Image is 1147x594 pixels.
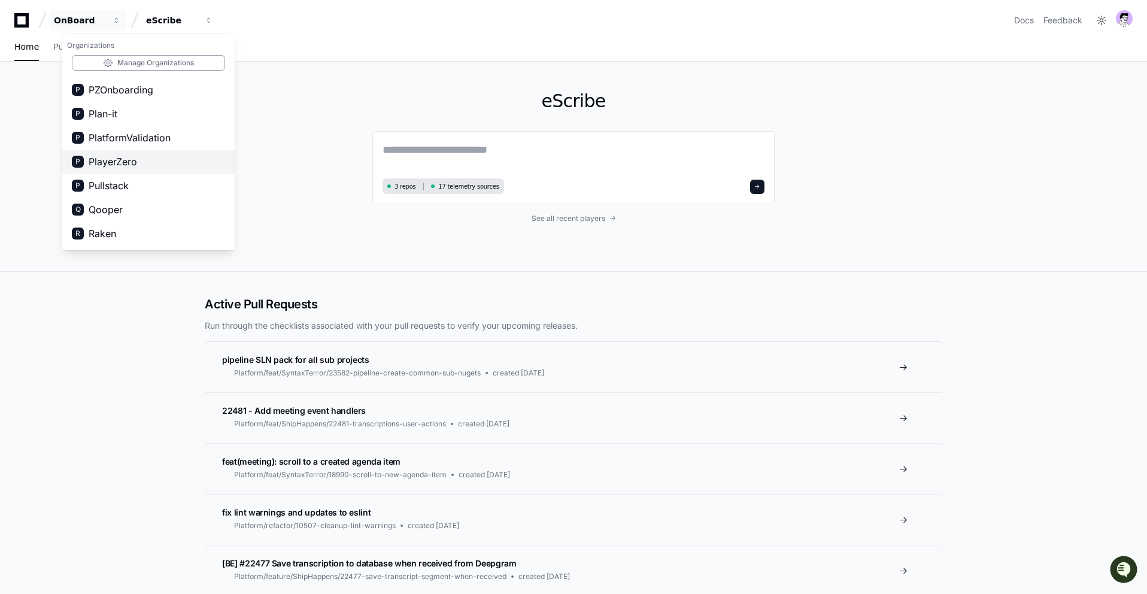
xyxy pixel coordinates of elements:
[89,107,117,121] span: Plan-it
[141,10,218,31] button: eScribe
[459,470,510,480] span: created [DATE]
[395,182,416,191] span: 3 repos
[54,14,105,26] div: OnBoard
[458,419,509,429] span: created [DATE]
[72,108,84,120] div: P
[53,34,109,61] a: Pull Requests
[72,132,84,144] div: P
[1043,14,1082,26] button: Feedback
[72,180,84,192] div: P
[89,83,153,97] span: PZOnboarding
[89,154,137,169] span: PlayerZero
[146,14,198,26] div: eScribe
[438,182,499,191] span: 17 telemetry sources
[493,368,544,378] span: created [DATE]
[1116,10,1133,27] img: avatar
[12,89,34,111] img: 1756235613930-3d25f9e4-fa56-45dd-b3ad-e072dfbd1548
[72,55,225,71] a: Manage Organizations
[372,214,775,223] a: See all recent players
[1109,554,1141,587] iframe: Open customer support
[518,572,570,581] span: created [DATE]
[222,405,366,416] span: 22481 - Add meeting event handlers
[205,392,942,443] a: 22481 - Add meeting event handlersPlatform/feat/ShipHappens/22481-transcriptions-user-actionscrea...
[222,507,371,517] span: fix lint warnings and updates to eslint
[41,89,196,101] div: Start new chat
[1014,14,1034,26] a: Docs
[72,156,84,168] div: P
[205,443,942,494] a: feat(meeting): scroll to a created agenda itemPlatform/feat/SyntaxTerror/18990-scroll-to-new-agen...
[234,470,447,480] span: Platform/feat/SyntaxTerror/18990-scroll-to-new-agenda-item
[89,131,171,145] span: PlatformValidation
[89,178,129,193] span: Pullstack
[205,296,942,313] h2: Active Pull Requests
[205,320,942,332] p: Run through the checklists associated with your pull requests to verify your upcoming releases.
[234,368,481,378] span: Platform/feat/SyntaxTerror/23582-pipeline-create-common-sub-nugets
[14,43,39,50] span: Home
[532,214,605,223] span: See all recent players
[72,204,84,216] div: Q
[222,558,517,568] span: [BE] #22477 Save transcription to database when received from Deepgram
[72,228,84,240] div: R
[205,342,942,392] a: pipeline SLN pack for all sub projectsPlatform/feat/SyntaxTerror/23582-pipeline-create-common-sub...
[89,226,116,241] span: Raken
[408,521,459,531] span: created [DATE]
[12,48,218,67] div: Welcome
[62,34,235,250] div: OnBoard
[234,521,396,531] span: Platform/refactor/10507-cleanup-lint-warnings
[14,34,39,61] a: Home
[12,12,36,36] img: PlayerZero
[372,90,775,112] h1: eScribe
[234,419,446,429] span: Platform/feat/ShipHappens/22481-transcriptions-user-actions
[89,202,123,217] span: Qooper
[72,84,84,96] div: P
[222,456,400,466] span: feat(meeting): scroll to a created agenda item
[53,43,109,50] span: Pull Requests
[84,125,145,135] a: Powered byPylon
[119,126,145,135] span: Pylon
[222,354,369,365] span: pipeline SLN pack for all sub projects
[41,101,174,111] div: We're offline, but we'll be back soon!
[234,572,506,581] span: Platform/feature/ShipHappens/22477-save-transcript-segment-when-received
[49,10,126,31] button: OnBoard
[204,93,218,107] button: Start new chat
[62,36,235,55] h1: Organizations
[205,494,942,545] a: fix lint warnings and updates to eslintPlatform/refactor/10507-cleanup-lint-warningscreated [DATE]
